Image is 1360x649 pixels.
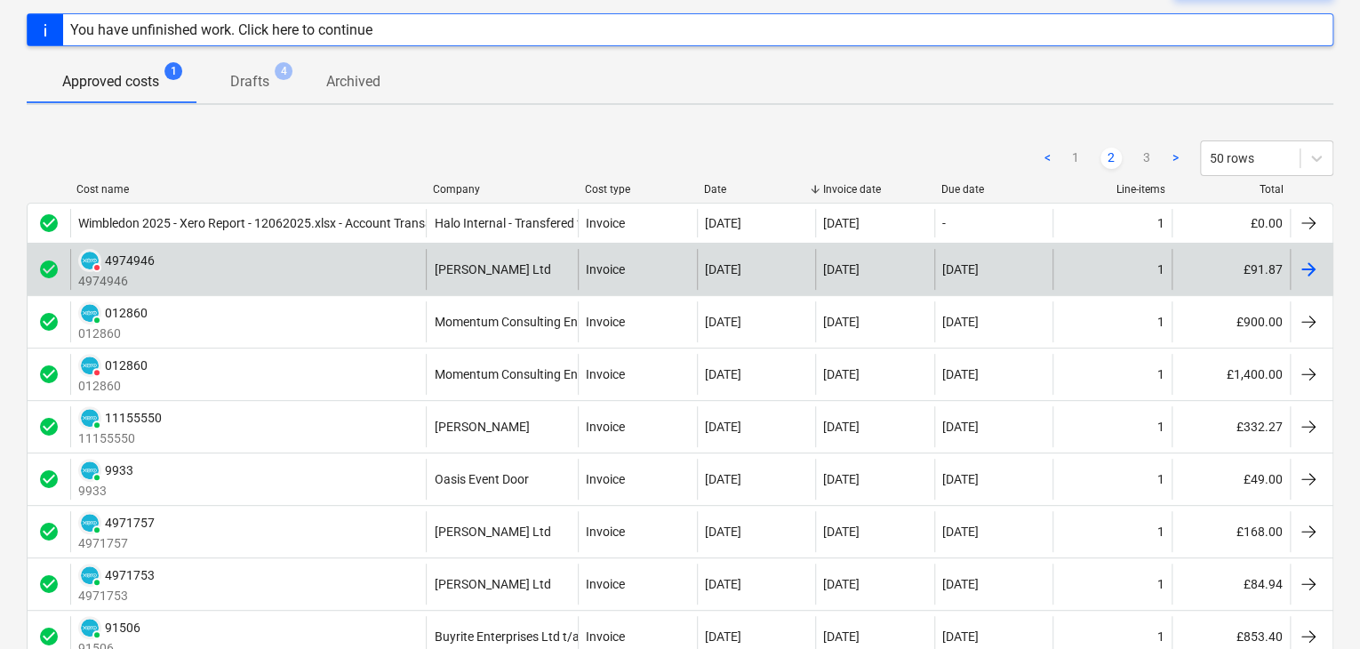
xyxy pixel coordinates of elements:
div: [DATE] [942,472,979,486]
div: [DATE] [705,367,741,381]
div: £0.00 [1172,209,1290,237]
div: [DATE] [823,262,860,276]
div: Line-items [1060,183,1165,196]
div: Invoice has been synced with Xero and its status is currently DELETED [78,354,101,377]
div: Invoice [586,420,625,434]
div: Date [704,183,809,196]
p: Drafts [230,71,269,92]
div: [DATE] [823,420,860,434]
div: Momentum Consulting Engineers Ltd [434,315,638,329]
img: xero.svg [81,566,99,584]
div: 91506 [105,621,140,635]
div: [PERSON_NAME] Ltd [434,525,550,539]
div: Invoice was approved [38,521,60,542]
a: Page 1 [1065,148,1086,169]
div: 1 [1157,420,1164,434]
span: check_circle [38,259,60,280]
span: check_circle [38,311,60,333]
div: Halo Internal - Transfered from Xero [434,216,631,230]
a: Page 2 is your current page [1100,148,1122,169]
div: [DATE] [823,472,860,486]
div: Invoice [586,577,625,591]
div: [DATE] [705,262,741,276]
div: [DATE] [942,577,979,591]
span: check_circle [38,469,60,490]
div: 1 [1157,472,1164,486]
div: [DATE] [705,472,741,486]
p: 4971753 [78,587,155,605]
div: [PERSON_NAME] Ltd [434,577,550,591]
span: 4 [275,62,292,80]
div: [DATE] [705,577,741,591]
div: Oasis Event Door [434,472,528,486]
p: Archived [326,71,380,92]
p: 4974946 [78,272,155,290]
div: [DATE] [823,216,860,230]
p: 9933 [78,482,133,500]
div: [DATE] [705,216,741,230]
span: check_circle [38,573,60,595]
div: Invoice [586,262,625,276]
div: [DATE] [705,525,741,539]
div: 1 [1157,629,1164,644]
div: 1 [1157,525,1164,539]
img: xero.svg [81,514,99,532]
div: Invoice was approved [38,626,60,647]
div: Invoice has been synced with Xero and its status is currently PAID [78,459,101,482]
div: Invoice [586,525,625,539]
div: Invoice [586,367,625,381]
div: Cost type [585,183,690,196]
div: Chat Widget [1271,564,1360,649]
div: [DATE] [823,525,860,539]
a: Next page [1164,148,1186,169]
div: [DATE] [705,315,741,329]
div: Wimbledon 2025 - Xero Report - 12062025.xlsx - Account Transactions.pdf [78,216,488,230]
div: [PERSON_NAME] Ltd [434,262,550,276]
div: 1 [1157,367,1164,381]
div: Invoice was approved [38,311,60,333]
div: [DATE] [942,315,979,329]
div: Invoice has been synced with Xero and its status is currently DELETED [78,249,101,272]
p: 4971757 [78,534,155,552]
div: Invoice has been synced with Xero and its status is currently PAID [78,406,101,429]
div: Invoice [586,315,625,329]
span: check_circle [38,364,60,385]
span: 1 [164,62,182,80]
div: £1,400.00 [1172,354,1290,395]
div: Invoice [586,216,625,230]
div: [DATE] [823,629,860,644]
img: xero.svg [81,461,99,479]
div: Buyrite Enterprises Ltd t/a Neotimber [434,629,639,644]
div: 1 [1157,262,1164,276]
div: 1 [1157,315,1164,329]
div: £49.00 [1172,459,1290,500]
div: [DATE] [823,367,860,381]
div: £84.94 [1172,564,1290,605]
div: 012860 [105,358,148,373]
div: 1 [1157,577,1164,591]
div: Momentum Consulting Engineers Ltd [434,367,638,381]
span: check_circle [38,521,60,542]
img: xero.svg [81,252,99,269]
div: 4974946 [105,253,155,268]
div: Cost name [76,183,419,196]
div: 1 [1157,216,1164,230]
div: [DATE] [942,262,979,276]
div: 4971753 [105,568,155,582]
div: Invoice date [822,183,927,196]
span: check_circle [38,416,60,437]
span: check_circle [38,212,60,234]
div: 4971757 [105,516,155,530]
div: [PERSON_NAME] [434,420,529,434]
img: xero.svg [81,409,99,427]
div: £91.87 [1172,249,1290,290]
p: 012860 [78,324,148,342]
div: Invoice [586,629,625,644]
div: Invoice was approved [38,259,60,280]
p: 012860 [78,377,148,395]
div: You have unfinished work. Click here to continue [70,21,372,38]
img: xero.svg [81,357,99,374]
div: [DATE] [705,629,741,644]
div: Invoice [586,472,625,486]
div: [DATE] [823,315,860,329]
